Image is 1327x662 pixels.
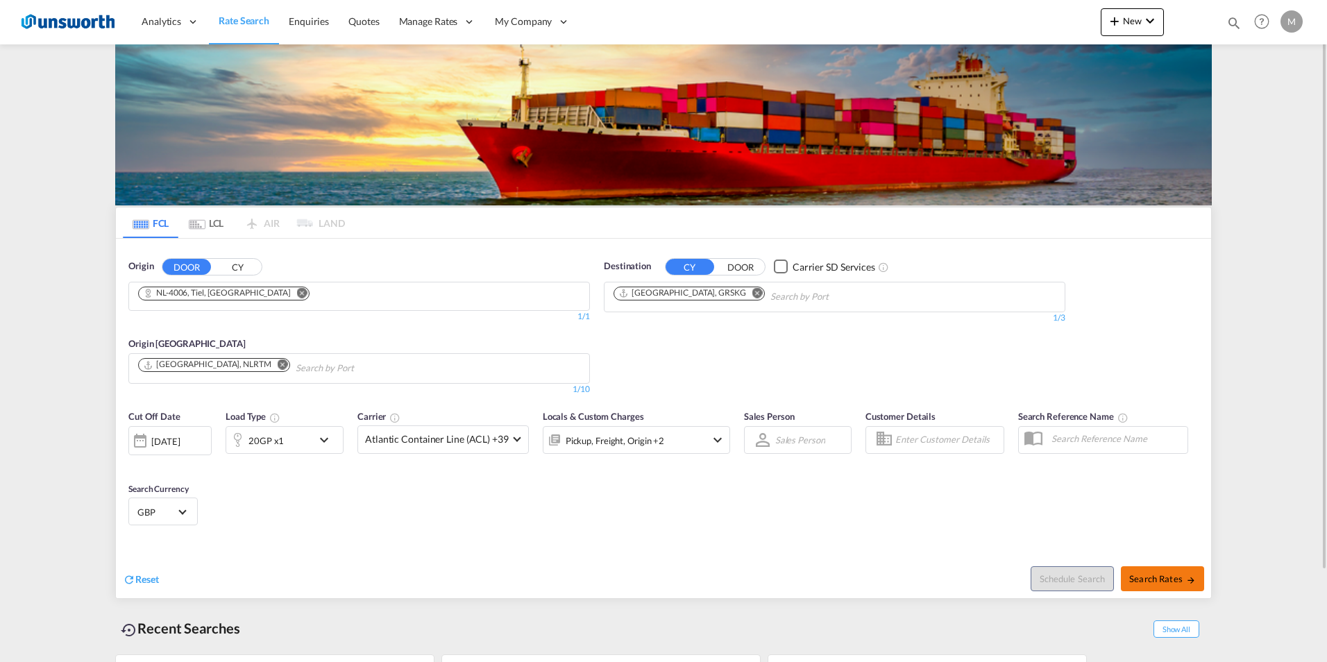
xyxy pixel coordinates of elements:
md-icon: Unchecked: Search for CY (Container Yard) services for all selected carriers.Checked : Search for... [878,262,889,273]
div: Recent Searches [115,613,246,644]
span: GBP [137,506,176,518]
img: LCL+%26+FCL+BACKGROUND.png [115,44,1212,205]
span: Enquiries [289,15,329,27]
md-icon: The selected Trucker/Carrierwill be displayed in the rate results If the rates are from another f... [389,412,400,423]
div: [DATE] [151,435,180,448]
md-datepicker: Select [128,453,139,472]
md-icon: icon-chevron-down [1142,12,1158,29]
md-icon: Your search will be saved by the below given name [1117,412,1129,423]
md-icon: icon-backup-restore [121,622,137,638]
button: DOOR [716,259,765,275]
input: Enter Customer Details [895,430,999,450]
button: CY [666,259,714,275]
button: icon-plus 400-fgNewicon-chevron-down [1101,8,1164,36]
md-select: Sales Person [774,430,827,450]
img: 3748d800213711f08852f18dcb6d8936.jpg [21,6,115,37]
div: 1/10 [573,384,590,396]
div: M [1280,10,1303,33]
div: 20GP x1 [248,431,284,450]
md-icon: icon-information-outline [269,412,280,423]
button: Note: By default Schedule search will only considerorigin ports, destination ports and cut off da... [1031,566,1114,591]
md-pagination-wrapper: Use the left and right arrow keys to navigate between tabs [123,207,345,238]
div: Rotterdam, NLRTM [143,359,271,371]
div: 1/1 [128,311,590,323]
div: [DATE] [128,426,212,455]
button: Remove [269,359,289,373]
span: Load Type [226,411,280,422]
div: Help [1250,10,1280,35]
md-icon: icon-arrow-right [1186,575,1196,585]
md-icon: icon-plus 400-fg [1106,12,1123,29]
div: Press delete to remove this chip. [143,287,294,299]
div: Pickup Freight Origin Destination Factory Stuffing [566,431,664,450]
span: Locals & Custom Charges [543,411,644,422]
div: Press delete to remove this chip. [143,359,274,371]
span: Rate Search [219,15,269,26]
md-chips-wrap: Chips container. Use arrow keys to select chips. [136,354,433,380]
span: Destination [604,260,651,273]
span: Quotes [348,15,379,27]
button: DOOR [162,259,211,275]
span: Show All [1153,620,1199,638]
div: 20GP x1icon-chevron-down [226,426,344,454]
md-tab-item: FCL [123,207,178,238]
md-icon: icon-magnify [1226,15,1242,31]
span: Reset [135,573,159,585]
button: Remove [743,287,764,301]
div: Press delete to remove this chip. [618,287,749,299]
md-tab-item: LCL [178,207,234,238]
span: Sales Person [744,411,795,422]
md-icon: icon-refresh [123,573,135,586]
span: Customer Details [865,411,936,422]
md-icon: icon-chevron-down [316,432,339,448]
span: Carrier [357,411,400,422]
button: Remove [288,287,309,301]
span: Origin [128,260,153,273]
md-select: Select Currency: £ GBPUnited Kingdom Pound [136,502,190,522]
span: Manage Rates [399,15,458,28]
span: Search Currency [128,484,189,494]
input: Chips input. [296,357,428,380]
span: Help [1250,10,1274,33]
div: icon-magnify [1226,15,1242,36]
div: Carrier SD Services [793,260,875,274]
div: Pickup Freight Origin Destination Factory Stuffingicon-chevron-down [543,426,730,454]
span: Analytics [142,15,181,28]
span: Search Reference Name [1018,411,1129,422]
md-icon: icon-chevron-down [709,432,726,448]
md-chips-wrap: Chips container. Use arrow keys to select chips. [136,282,321,307]
span: Atlantic Container Line (ACL) +39 [365,432,509,446]
button: CY [213,259,262,275]
span: New [1106,15,1158,26]
div: OriginDOOR CY Chips container. Use arrow keys to select chips.1/1Origin [GEOGRAPHIC_DATA] Chips c... [116,239,1211,599]
input: Chips input. [770,286,902,308]
span: Search Rates [1129,573,1196,584]
input: Search Reference Name [1045,428,1187,449]
span: Cut Off Date [128,411,180,422]
div: icon-refreshReset [123,572,159,588]
div: 1/3 [604,312,1065,324]
md-chips-wrap: Chips container. Use arrow keys to select chips. [611,282,908,308]
span: Origin [GEOGRAPHIC_DATA] [128,338,246,349]
span: My Company [495,15,552,28]
div: Thessaloniki, GRSKG [618,287,746,299]
md-checkbox: Checkbox No Ink [774,260,875,274]
div: NL-4006, Tiel, Gelderland [143,287,291,299]
button: Search Ratesicon-arrow-right [1121,566,1204,591]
